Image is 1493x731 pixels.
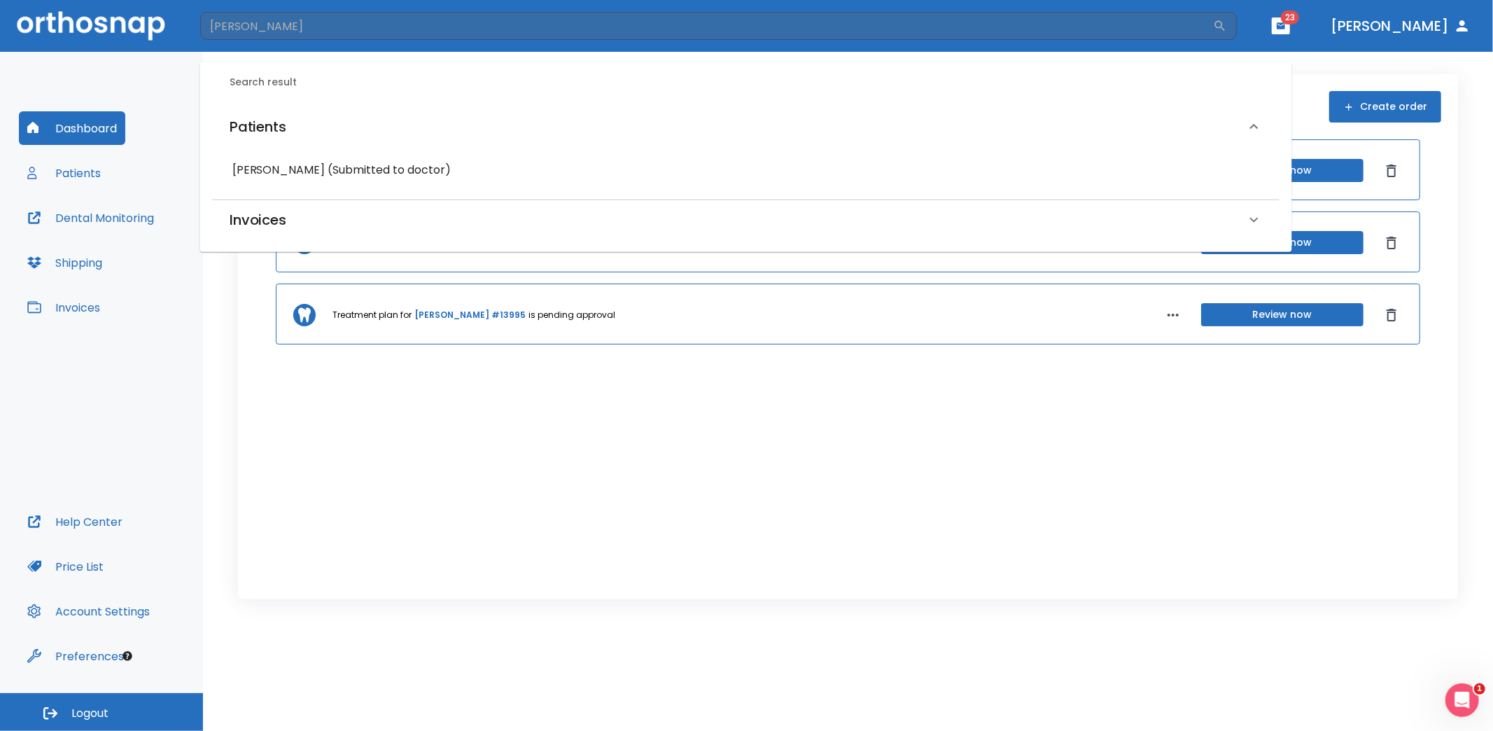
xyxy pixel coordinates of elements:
iframe: Intercom live chat [1445,683,1479,717]
span: 1 [1474,683,1485,695]
button: Dashboard [19,111,125,145]
button: Dental Monitoring [19,201,162,235]
h6: Search result [230,75,1280,90]
a: [PERSON_NAME] #13995 [414,309,526,321]
button: Review now [1201,303,1364,326]
button: Patients [19,156,109,190]
span: 23 [1281,11,1299,25]
div: Invoices [213,200,1280,239]
button: Create order [1329,91,1441,123]
button: Account Settings [19,594,158,628]
button: Dismiss [1380,232,1403,254]
p: is pending approval [528,309,615,321]
div: Tooltip anchor [121,650,134,662]
img: Orthosnap [17,11,165,40]
button: Price List [19,550,112,583]
button: Preferences [19,639,132,673]
h6: [PERSON_NAME] (Submitted to doctor) [232,160,1260,180]
button: Invoices [19,291,108,324]
h6: Patients [230,116,287,138]
input: Search by Patient Name or Case # [200,12,1213,40]
button: [PERSON_NAME] [1325,13,1476,39]
p: Treatment plan for [332,309,412,321]
button: Shipping [19,246,111,279]
button: Dismiss [1380,160,1403,182]
div: Patients [213,102,1280,152]
button: Help Center [19,505,131,538]
span: Logout [71,706,108,721]
button: Dismiss [1380,304,1403,326]
h6: Invoices [230,209,287,231]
